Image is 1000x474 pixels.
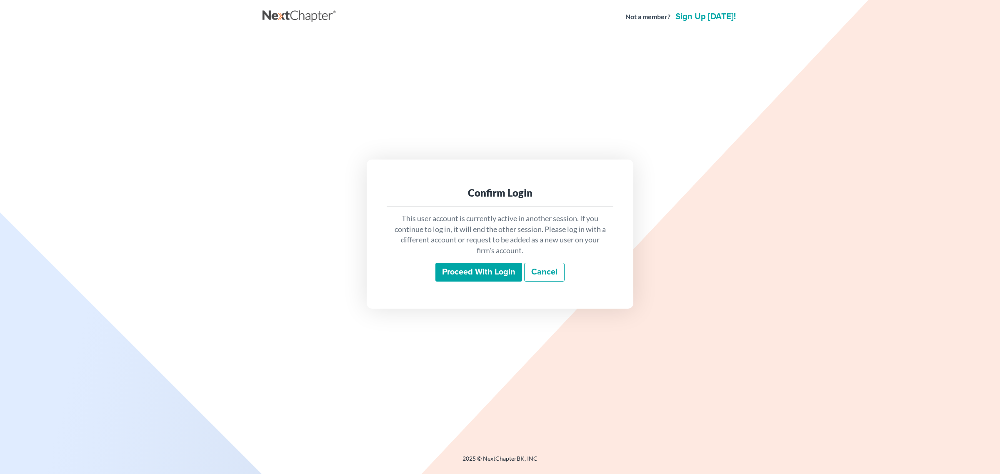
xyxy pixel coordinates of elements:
[674,12,737,21] a: Sign up [DATE]!
[262,454,737,469] div: 2025 © NextChapterBK, INC
[435,263,522,282] input: Proceed with login
[524,263,565,282] a: Cancel
[393,213,607,256] p: This user account is currently active in another session. If you continue to log in, it will end ...
[625,12,670,22] strong: Not a member?
[393,186,607,200] div: Confirm Login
